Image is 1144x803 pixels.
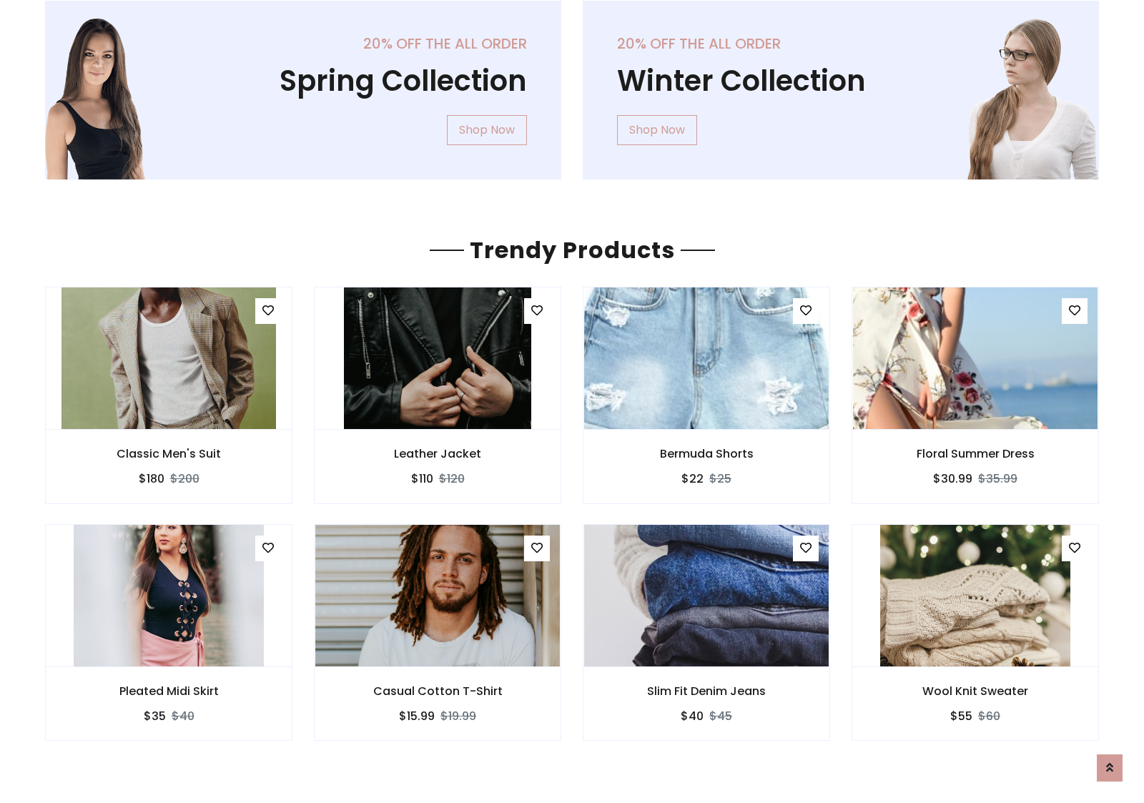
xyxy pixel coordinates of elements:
h6: Casual Cotton T-Shirt [315,684,561,698]
h6: $15.99 [399,709,435,723]
h6: Pleated Midi Skirt [46,684,292,698]
a: Shop Now [617,115,697,145]
h6: Bermuda Shorts [583,447,829,460]
del: $19.99 [440,708,476,724]
h6: $40 [681,709,704,723]
h5: 20% off the all order [617,35,1065,52]
h5: 20% off the all order [79,35,527,52]
h6: Classic Men's Suit [46,447,292,460]
a: Shop Now [447,115,527,145]
h6: $22 [681,472,704,486]
h6: $30.99 [933,472,972,486]
h6: Floral Summer Dress [852,447,1098,460]
del: $40 [172,708,194,724]
h6: Slim Fit Denim Jeans [583,684,829,698]
del: $25 [709,471,731,487]
h6: $180 [139,472,164,486]
h6: $55 [950,709,972,723]
del: $45 [709,708,732,724]
h1: Spring Collection [79,64,527,98]
span: Trendy Products [464,234,681,266]
h6: Wool Knit Sweater [852,684,1098,698]
h6: $35 [144,709,166,723]
h6: Leather Jacket [315,447,561,460]
del: $35.99 [978,471,1017,487]
del: $200 [170,471,199,487]
del: $60 [978,708,1000,724]
del: $120 [439,471,465,487]
h1: Winter Collection [617,64,1065,98]
h6: $110 [411,472,433,486]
